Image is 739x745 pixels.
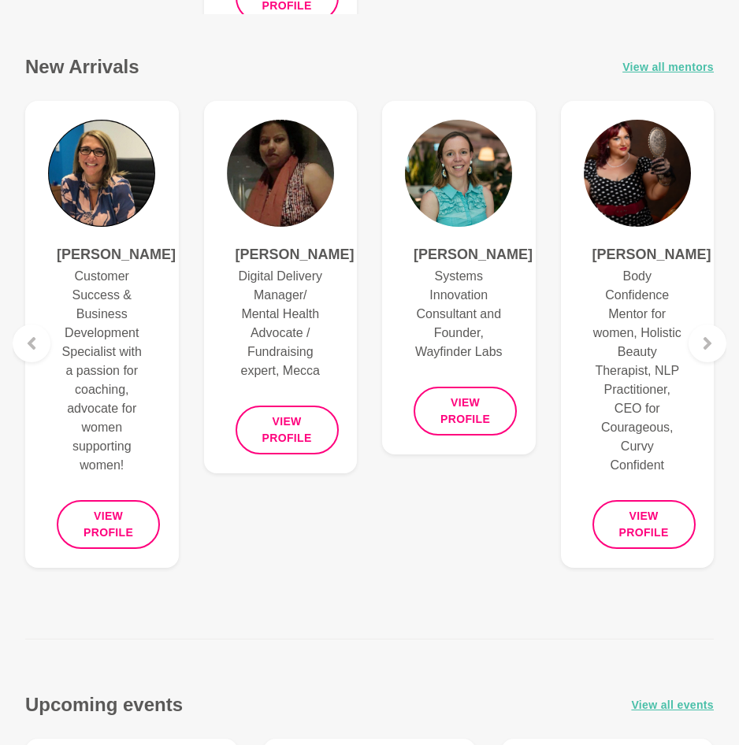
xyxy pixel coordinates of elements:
h4: [PERSON_NAME] [592,246,683,264]
a: Kate Vertsonis[PERSON_NAME]Customer Success & Business Development Specialist with a passion for ... [25,101,179,568]
img: Kate Vertsonis [48,120,155,227]
p: Systems Innovation Consultant and Founder, Wayfinder Labs [414,267,504,361]
h4: [PERSON_NAME] [57,246,147,264]
a: Laura Aston[PERSON_NAME]Systems Innovation Consultant and Founder, Wayfinder LabsView profile [382,101,536,454]
img: Laura Aston [405,120,512,227]
img: Melissa Rodda [584,120,691,227]
p: Body Confidence Mentor for women, Holistic Beauty Therapist, NLP Practitioner, CEO for Courageous... [592,267,683,475]
p: Customer Success & Business Development Specialist with a passion for coaching, advocate for wome... [57,267,147,475]
a: Melissa Rodda[PERSON_NAME]Body Confidence Mentor for women, Holistic Beauty Therapist, NLP Practi... [561,101,715,568]
button: View profile [57,500,160,549]
img: Khushbu Gupta [227,120,334,227]
h3: New Arrivals [25,55,139,79]
h3: Upcoming events [25,693,183,717]
button: View profile [414,387,517,436]
button: View profile [592,500,696,549]
p: Digital Delivery Manager/ Mental Health Advocate / Fundraising expert, Mecca [236,267,326,380]
a: Khushbu Gupta[PERSON_NAME]Digital Delivery Manager/ Mental Health Advocate / Fundraising expert, ... [204,101,358,473]
a: View all events [631,696,714,714]
h4: [PERSON_NAME] [236,246,326,264]
button: View profile [236,406,339,454]
h4: [PERSON_NAME] [414,246,504,264]
a: View all mentors [622,58,714,76]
